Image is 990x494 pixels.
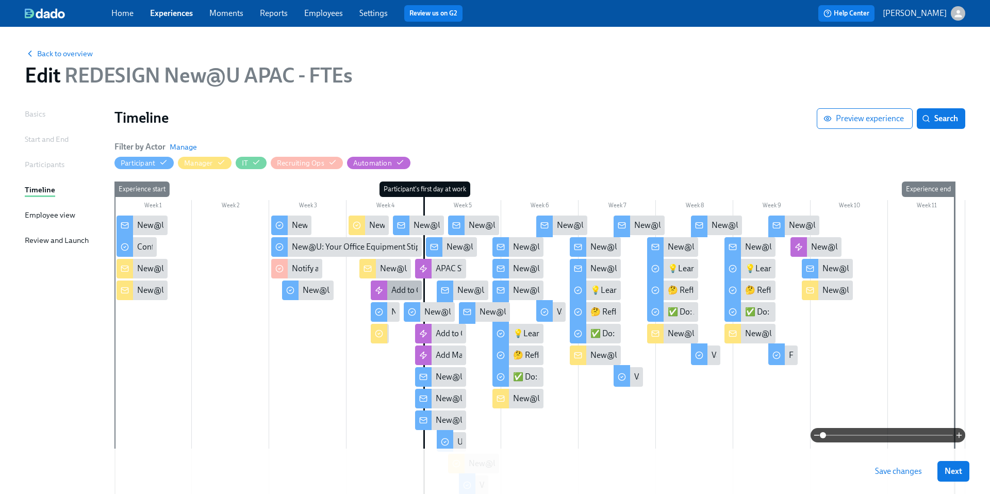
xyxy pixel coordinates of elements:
div: New@U: Workday Tasks [303,285,389,296]
div: 💡Learn: AI at [GEOGRAPHIC_DATA] [570,281,621,300]
div: New@U: Week 5 Onboarding for {{ participant.firstName }} - Wrapping Up, for Now! [724,324,775,343]
div: New@U: Weekly Values Reflection - Act As One Team [634,220,819,231]
a: Reports [260,8,288,18]
div: Values Reflection: Relentless Focus [691,345,720,365]
div: New@U: Weekly Values Reflection—Embody Ownership [557,220,753,231]
div: Timeline [25,184,55,195]
div: New@U: Welcome to Udemy - We’re So Happy You’re Here! [117,216,168,235]
button: Recruiting Ops [271,157,343,169]
div: 🤔 Reflect: How Your Work Contributes [647,281,698,300]
div: New@U: Welcome to Week 2 at [GEOGRAPHIC_DATA] - you're off and running! [513,285,792,296]
div: New@U: Final Values Reflection—Never Stop Learning [789,220,980,231]
div: New@U: Welcome to Week 5 — you made it! 🎉 [745,241,912,253]
div: Add to Cohort Slack Group [436,328,529,339]
a: dado [25,8,111,19]
div: New@U: Congratulations on your new hire! 👏 [117,259,168,278]
div: New@U: Introduction to Weekly Values Reflections [480,306,658,318]
div: Final Values Reflection: Never Stop Learning [789,350,944,361]
div: Add to Onboarding Sessions [371,281,422,300]
div: New@U: Upload your photo in Workday! [424,306,568,318]
div: Week 6 [501,200,579,213]
div: New@U: Final Values Reflection—Never Stop Learning [768,216,819,235]
div: 💡Learn: Purpose Driven Performance [647,259,698,278]
div: New@U: Week 3 Onboarding for {{ participant.firstName }} - Udemy AI Tools [590,350,860,361]
h1: Timeline [114,108,817,127]
div: New@U: Welcome to Udemy Week 3 — you’re finding your rhythm! [590,263,824,274]
button: Preview experience [817,108,913,129]
div: New@U Values Reflection [790,237,841,257]
span: Help Center [823,8,869,19]
div: Week 2 [192,200,269,213]
div: New@U: Welcome to Week 4 — you’re hitting your stride! 💪 [647,237,698,257]
div: New@U: Action Required Re: Your Benefits [513,263,665,274]
div: Week 11 [888,200,965,213]
div: Experience end [902,182,955,197]
div: New@U: Your new computer is ready! [371,302,400,322]
div: Final Values Reflection: Never Stop Learning [768,345,797,365]
div: Add to Cohort Slack Group [415,324,466,343]
div: Experience start [114,182,170,197]
div: New@U: Your new computer is ready! [391,306,525,318]
button: Back to overview [25,48,93,59]
div: New@U: Welcome to Day 2! [447,241,545,253]
div: New@U: Your Office Equipment Stipend [271,237,422,257]
div: ✅ Do: Keep Growing with Career Hub! [745,306,883,318]
div: Hide IT [242,158,248,168]
div: 💡Learn: BEDI Learning Path [513,328,617,339]
div: Hide Manager [184,158,212,168]
div: APAC Slack Channels [415,259,466,278]
div: New@U: Introduction to Weekly Values Reflections [459,302,510,322]
div: New@U: Happy First Day! [415,389,466,408]
div: New@U: Get Ready for your First Day at [GEOGRAPHIC_DATA]! [414,220,637,231]
img: dado [25,8,65,19]
div: Employee view [25,209,75,221]
span: Manage [170,142,197,152]
div: New@U: Welcome to Week 2 at [GEOGRAPHIC_DATA] - you're off and running! [492,281,543,300]
div: Hide Participant [121,158,155,168]
div: New@U: Welcome to Week 4 — you’re hitting your stride! 💪 [668,241,879,253]
div: New@U: Action Required Re: Your Benefits [513,241,665,253]
div: 🤔 Reflect: What's Still On Your Mind? [745,285,878,296]
div: New@U: Action Required Re: Your Benefits [492,237,543,257]
div: Participants [25,159,64,170]
div: ✅ Do: Join a Community or Event! [513,371,636,383]
div: Add to Onboarding Sessions [391,285,491,296]
div: ✅ Do: About Profile & UProps [668,306,777,318]
div: Hide Automation [353,158,392,168]
div: New@U: Your Office Equipment Stipend [292,241,434,253]
div: 💡Learn: Purpose Driven Performance [668,263,805,274]
span: Preview experience [826,113,904,124]
div: New@U: New Hire IT Set Up [137,285,237,296]
div: Review and Launch [25,235,89,246]
div: Values Reflection: Embody Ownership [536,302,565,322]
div: New@U: Upload your photo in Workday! [404,302,455,322]
div: New@U: Weekly Values Reflection -- Relentless Focus [691,216,742,235]
div: New@U: Your Udemy Benefits [436,371,543,383]
button: Save changes [868,461,929,482]
div: Week 4 [346,200,424,213]
button: Review us on G2 [404,5,463,22]
a: Home [111,8,134,18]
span: REDESIGN New@U APAC - FTEs [60,63,352,88]
div: ✅ Do: About Profile & UProps [647,302,698,322]
div: Notify and perform background check [271,259,322,278]
p: [PERSON_NAME] [883,8,947,19]
div: New@U: Weekly Values Reflection -- Relentless Focus [712,220,899,231]
div: 🤔 Reflect: Belonging at Work [513,350,618,361]
div: Notify and perform background check [292,263,425,274]
div: New@U: Week 2 Onboarding for {{ participant.firstName }} - Support Connection & Learning [492,389,543,408]
span: Next [945,466,962,476]
div: New@U: Lead with Confidence — Let’s Set You Up for Success [570,237,621,257]
div: 🤔 Reflect: What's Still On Your Mind? [724,281,775,300]
div: Add Managers to Slack Channel [415,345,466,365]
button: Manager [178,157,231,169]
div: New@U: Your Udemy Benefits [415,410,466,430]
div: New@U: Congratulations on your new hire! 👏 [137,263,303,274]
div: New@U: Happy First Day! [436,393,527,404]
div: Hide Recruiting Ops [277,158,324,168]
div: 💡Learn: Check-In On Tools [745,263,844,274]
div: Week 8 [656,200,733,213]
div: ✅ Do: Keep Growing with Career Hub! [724,302,775,322]
a: Settings [359,8,388,18]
